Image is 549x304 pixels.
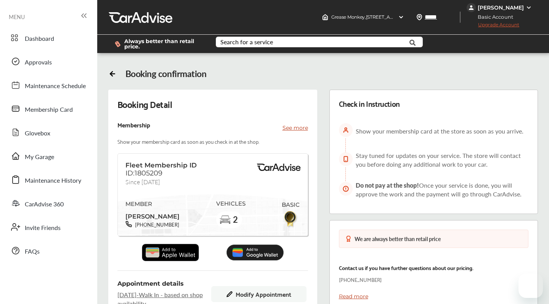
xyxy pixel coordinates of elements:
div: Check in Instruction [339,99,400,108]
a: Read more [339,293,368,300]
span: Stay tuned for updates on your service. The store will contact you before doing any additional wo... [356,151,521,169]
span: Grease Monkey , [STREET_ADDRESS][PERSON_NAME] [GEOGRAPHIC_DATA] , GA 30318 [331,14,520,20]
span: 2 [233,215,238,224]
a: FAQs [7,241,90,261]
span: Modify Appointment [236,291,291,298]
span: Basic Account [467,13,519,21]
span: Approvals [25,58,52,68]
button: Modify Appointment [211,286,306,302]
span: Show your membership card at the store as soon as you arrive. [356,127,523,135]
span: Once your service is done, you will approve the work and the payment will go through CarAdvise. [356,181,522,198]
a: Membership Card [7,99,90,119]
a: CarAdvise 360 [7,193,90,213]
span: FAQs [25,247,40,257]
img: dollor_label_vector.a70140d1.svg [115,41,120,47]
span: Appointment details [117,280,184,287]
img: header-home-logo.8d720a4f.svg [322,14,328,20]
a: Glovebox [7,122,90,142]
span: Do not pay at the shop! [356,182,419,189]
span: MENU [9,14,25,20]
a: Approvals [7,51,90,71]
span: ID:1805209 [125,169,162,177]
span: [PERSON_NAME] [125,210,180,221]
div: [PERSON_NAME] [478,4,524,11]
div: Booking confirmation [125,68,207,79]
span: Membership Card [25,105,73,115]
span: Since [DATE] [125,177,160,184]
img: phone-black.37208b07.svg [125,221,132,227]
span: BASIC [282,201,300,208]
span: - [136,290,139,299]
span: CarAdvise 360 [25,199,64,209]
span: Maintenance Schedule [25,81,86,91]
p: [PHONE_NUMBER] [339,275,382,284]
a: Invite Friends [7,217,90,237]
div: Search for a service [220,39,273,45]
span: MEMBER [125,201,180,207]
img: header-down-arrow.9dd2ce7d.svg [398,14,404,20]
p: Contact us if you have further questions about our pricing. [339,263,474,272]
img: BasicBadge.31956f0b.svg [282,210,299,228]
img: header-divider.bc55588e.svg [460,11,461,23]
iframe: Button to launch messaging window [518,273,543,298]
a: Dashboard [7,28,90,48]
img: medal-badge-icon.048288b6.svg [345,236,352,242]
span: [PHONE_NUMBER] [132,221,179,228]
span: Always better than retail price. [124,39,204,49]
img: Add_to_Apple_Wallet.1c29cb02.svg [142,244,199,261]
img: car-basic.192fe7b4.svg [219,214,231,226]
p: Show your membership card as soon as you check in at the shop. [117,137,259,146]
div: Booking Detail [117,99,172,109]
span: VEHICLES [216,200,246,207]
a: Maintenance History [7,170,90,190]
span: Glovebox [25,129,50,138]
img: jVpblrzwTbfkPYzPPzSLxeg0AAAAASUVORK5CYII= [467,3,476,12]
div: We are always better than retail price [355,236,441,241]
img: BasicPremiumLogo.8d547ee0.svg [256,164,302,171]
span: Fleet Membership ID [125,161,197,169]
img: WGsFRI8htEPBVLJbROoPRyZpYNWhNONpIPPETTm6eUC0GeLEiAAAAAElFTkSuQmCC [526,5,532,11]
span: Dashboard [25,34,54,44]
p: See more [283,124,308,132]
img: Add_to_Google_Wallet.5c177d4c.svg [226,244,284,260]
img: location_vector.a44bc228.svg [416,14,422,20]
a: Maintenance Schedule [7,75,90,95]
a: My Garage [7,146,90,166]
span: Upgrade Account [467,22,519,31]
span: [DATE] [117,290,136,299]
span: My Garage [25,152,54,162]
span: Invite Friends [25,223,61,233]
span: Maintenance History [25,176,81,186]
